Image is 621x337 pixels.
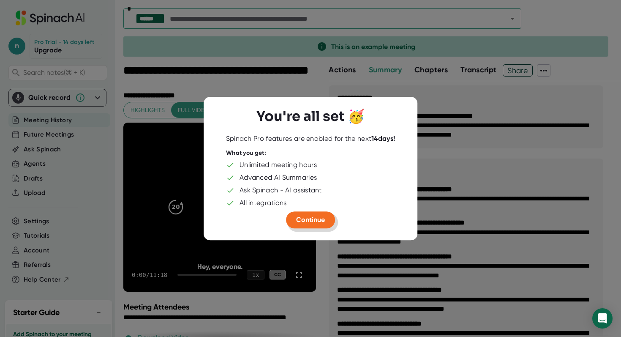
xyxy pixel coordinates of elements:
b: 14 days! [371,134,395,142]
div: Unlimited meeting hours [240,161,317,169]
span: Continue [296,216,325,224]
div: Ask Spinach - AI assistant [240,186,322,195]
div: Spinach Pro features are enabled for the next [226,134,395,143]
div: All integrations [240,199,287,207]
h3: You're all set 🥳 [256,109,365,125]
div: Advanced AI Summaries [240,173,317,182]
div: Open Intercom Messenger [592,308,613,329]
button: Continue [286,211,335,228]
div: What you get: [226,149,266,157]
